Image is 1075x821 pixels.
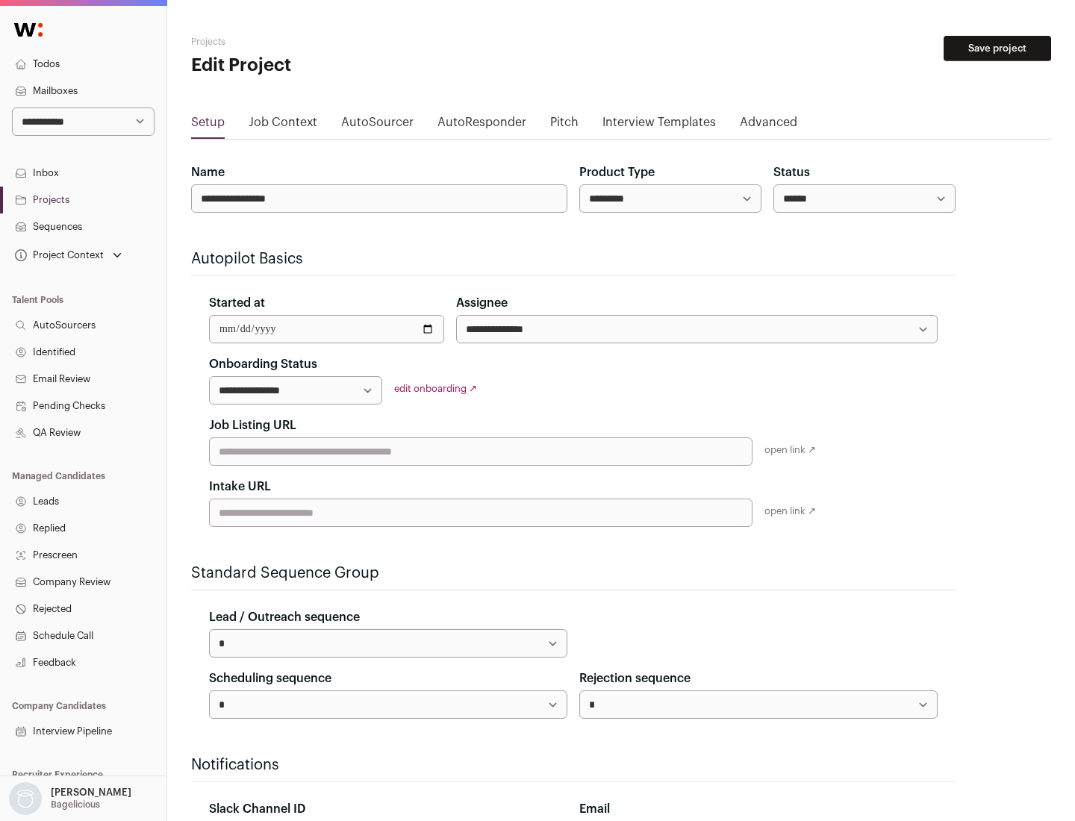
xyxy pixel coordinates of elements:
[394,384,477,393] a: edit onboarding ↗
[209,800,305,818] label: Slack Channel ID
[191,563,956,584] h2: Standard Sequence Group
[191,249,956,269] h2: Autopilot Basics
[12,245,125,266] button: Open dropdown
[579,800,938,818] div: Email
[209,478,271,496] label: Intake URL
[249,113,317,137] a: Job Context
[602,113,716,137] a: Interview Templates
[209,669,331,687] label: Scheduling sequence
[579,163,655,181] label: Product Type
[944,36,1051,61] button: Save project
[437,113,526,137] a: AutoResponder
[341,113,414,137] a: AutoSourcer
[209,294,265,312] label: Started at
[191,36,478,48] h2: Projects
[456,294,508,312] label: Assignee
[191,163,225,181] label: Name
[6,15,51,45] img: Wellfound
[191,113,225,137] a: Setup
[9,782,42,815] img: nopic.png
[191,755,956,775] h2: Notifications
[773,163,810,181] label: Status
[209,608,360,626] label: Lead / Outreach sequence
[550,113,579,137] a: Pitch
[51,799,100,811] p: Bagelicious
[51,787,131,799] p: [PERSON_NAME]
[209,355,317,373] label: Onboarding Status
[740,113,797,137] a: Advanced
[191,54,478,78] h1: Edit Project
[6,782,134,815] button: Open dropdown
[12,249,104,261] div: Project Context
[209,416,296,434] label: Job Listing URL
[579,669,691,687] label: Rejection sequence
